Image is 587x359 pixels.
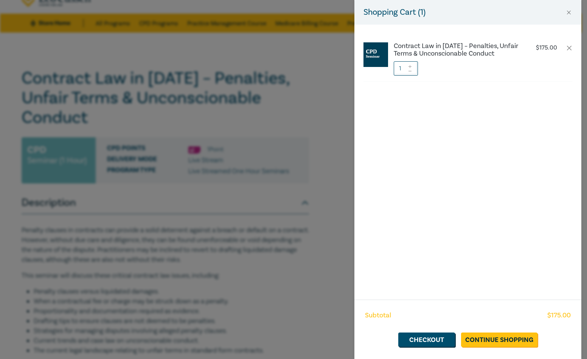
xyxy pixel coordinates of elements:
h5: Shopping Cart ( 1 ) [363,6,425,19]
p: $ 175.00 [536,44,557,51]
span: Subtotal [365,311,391,320]
a: Checkout [398,333,455,347]
a: Continue Shopping [461,333,537,347]
img: CPD%20Seminar.jpg [363,42,388,67]
button: Close [565,9,572,16]
input: 1 [394,61,418,76]
span: $ 175.00 [547,311,571,320]
a: Contract Law in [DATE] – Penalties, Unfair Terms & Unconscionable Conduct [394,42,519,58]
